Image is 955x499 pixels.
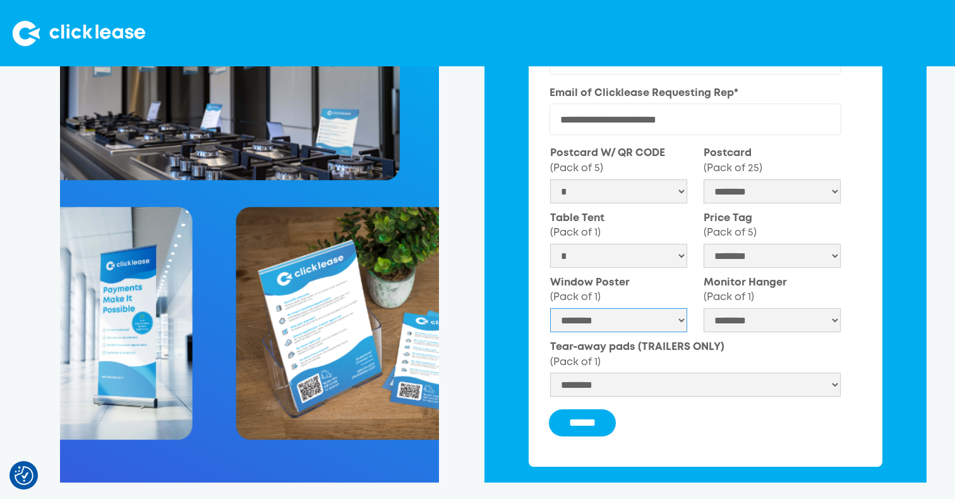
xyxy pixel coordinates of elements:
[704,292,754,302] span: (Pack of 1)
[550,275,687,305] label: Window Poster
[15,466,33,485] button: Consent Preferences
[550,86,841,101] label: Email of Clicklease Requesting Rep*
[550,228,601,237] span: (Pack of 1)
[704,275,841,305] label: Monitor Hanger
[550,211,687,241] label: Table Tent
[704,146,841,176] label: Postcard
[704,211,841,241] label: Price Tag
[550,292,601,302] span: (Pack of 1)
[704,164,762,173] span: (Pack of 25)
[13,21,145,46] img: Clicklease logo
[15,466,33,485] img: Revisit consent button
[704,228,757,237] span: (Pack of 5)
[550,340,841,370] label: Tear-away pads (TRAILERS ONLY)
[550,164,603,173] span: (Pack of 5)
[550,146,687,176] label: Postcard W/ QR CODE
[550,358,601,367] span: (Pack of 1)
